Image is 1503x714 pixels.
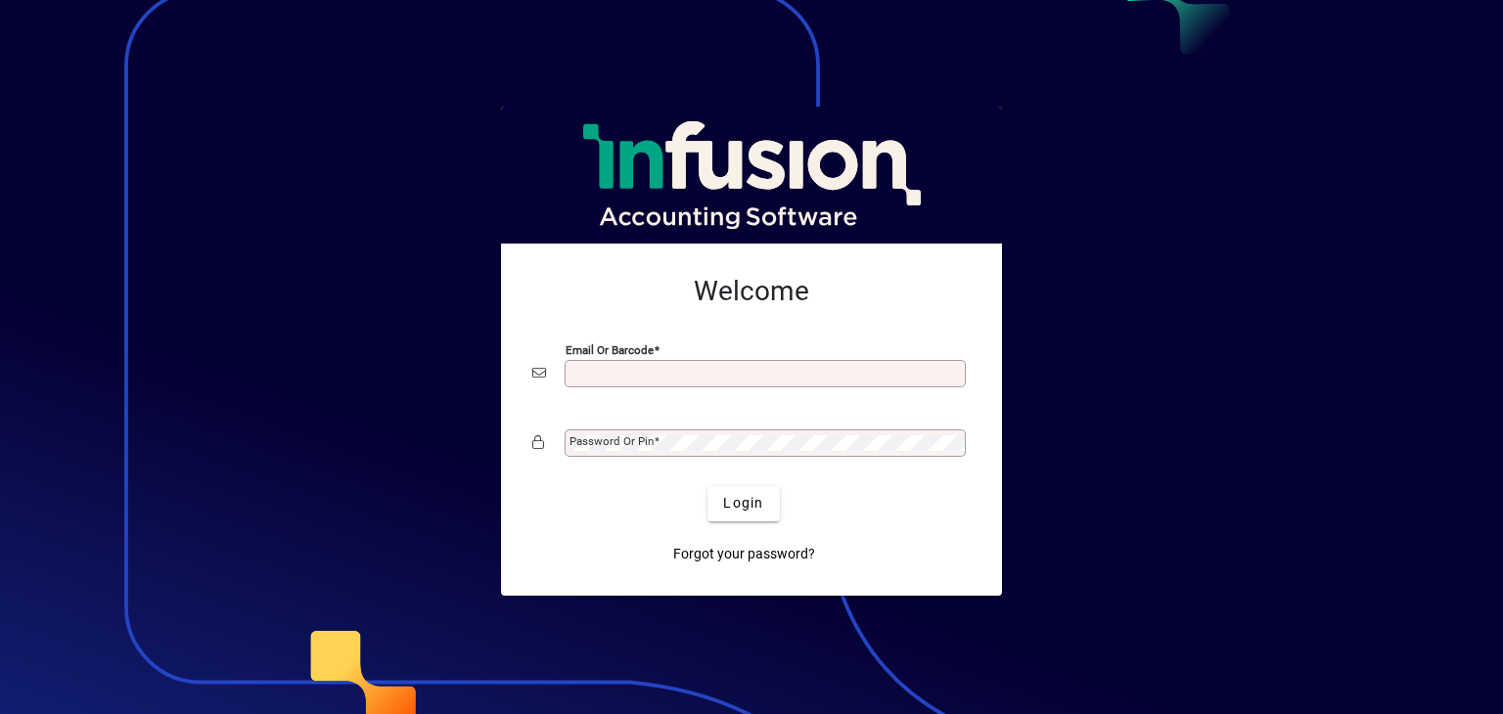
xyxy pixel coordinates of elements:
[723,493,763,513] span: Login
[569,434,654,448] mat-label: Password or Pin
[566,342,654,356] mat-label: Email or Barcode
[707,486,779,521] button: Login
[673,544,815,564] span: Forgot your password?
[665,537,823,572] a: Forgot your password?
[532,275,971,308] h2: Welcome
